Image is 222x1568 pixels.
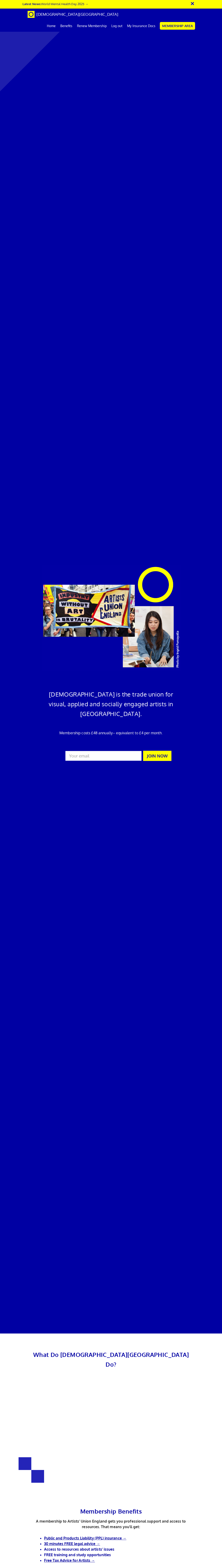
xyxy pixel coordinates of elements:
p: Membership costs £48 annually – equivalent to £4 per month. [42,730,180,736]
a: Home [45,20,58,32]
a: 30 minutes FREE legal advice → [44,1541,100,1546]
h2: What Do [DEMOGRAPHIC_DATA][GEOGRAPHIC_DATA] Do? [28,1350,195,1369]
span: [DEMOGRAPHIC_DATA][GEOGRAPHIC_DATA] [36,12,118,17]
strong: Latest News: [23,2,41,6]
h1: [DEMOGRAPHIC_DATA] is the trade union for visual, applied and socially engaged artists in [GEOGRA... [42,689,180,719]
input: Your email [65,751,142,761]
a: Renew Membership [75,20,109,32]
button: JOIN NOW [143,751,171,761]
a: Benefits [58,20,75,32]
a: Membership Area [160,22,195,30]
a: Latest News:World Mental Health Day 2025 → [23,2,88,6]
a: Log out [109,20,125,32]
a: Free Tax Advice for Artists → [44,1558,95,1563]
a: My Insurance Docs [125,20,158,32]
a: Brand [DEMOGRAPHIC_DATA][GEOGRAPHIC_DATA] [24,9,122,20]
li: Access to resources about artists’ issues [44,1546,187,1552]
a: Public and Products Liability (PPL) insurance → [44,1536,126,1540]
li: FREE training and study opportunities [44,1552,187,1558]
p: A membership to Artists’ Union England gets you professional support and access to resources. Tha... [35,1518,187,1530]
h2: Membership Benefits [35,1506,187,1516]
